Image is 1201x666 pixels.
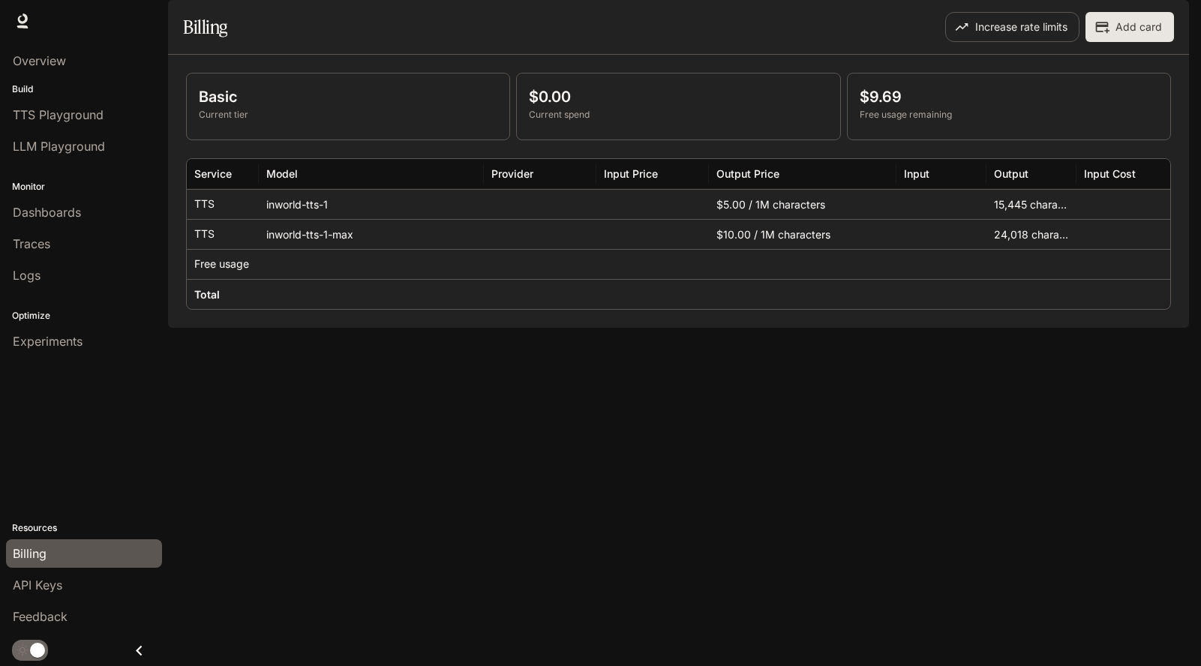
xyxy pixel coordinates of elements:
button: Add card [1085,12,1174,42]
div: inworld-tts-1 [259,189,484,219]
p: Free usage remaining [860,108,1158,121]
div: Input [904,167,929,180]
p: $0.00 [529,85,827,108]
h1: Billing [183,12,227,42]
div: $10.00 / 1M characters [709,219,896,249]
div: $5.00 / 1M characters [709,189,896,219]
p: Free usage [194,256,249,271]
h6: Total [194,287,220,302]
p: Current tier [199,108,497,121]
p: Current spend [529,108,827,121]
div: Output Price [716,167,779,180]
div: Output [994,167,1028,180]
div: 15,445 characters [986,189,1076,219]
div: Model [266,167,298,180]
div: 24,018 characters [986,219,1076,249]
button: Increase rate limits [945,12,1079,42]
p: Basic [199,85,497,108]
p: $9.69 [860,85,1158,108]
p: TTS [194,196,215,211]
div: Input Price [604,167,658,180]
div: Provider [491,167,533,180]
div: Service [194,167,232,180]
div: inworld-tts-1-max [259,219,484,249]
p: TTS [194,226,215,241]
div: Input Cost [1084,167,1136,180]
